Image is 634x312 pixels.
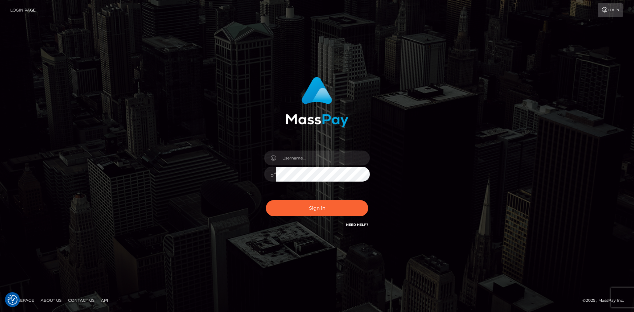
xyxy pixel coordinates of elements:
[8,295,18,305] img: Revisit consent button
[7,295,37,305] a: Homepage
[8,295,18,305] button: Consent Preferences
[598,3,623,17] a: Login
[98,295,111,305] a: API
[346,223,368,227] a: Need Help?
[65,295,97,305] a: Contact Us
[582,297,629,304] div: © 2025 , MassPay Inc.
[286,77,348,127] img: MassPay Login
[276,151,370,165] input: Username...
[266,200,368,216] button: Sign in
[38,295,64,305] a: About Us
[10,3,36,17] a: Login Page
